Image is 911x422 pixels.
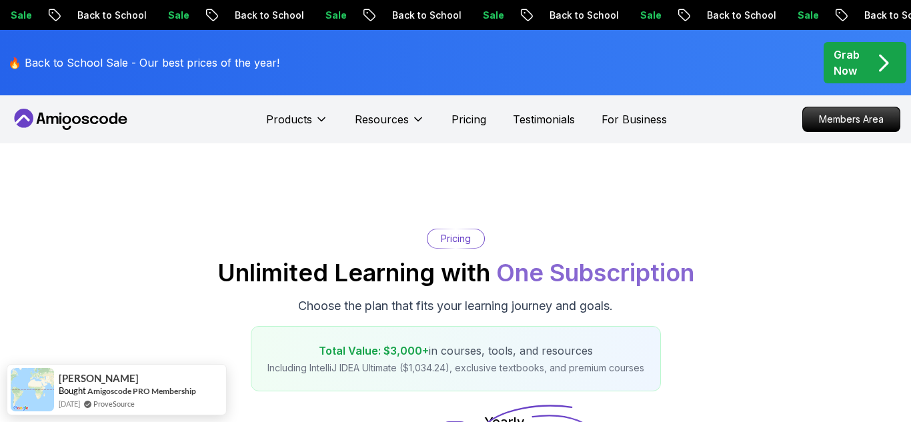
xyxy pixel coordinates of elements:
[267,361,644,375] p: Including IntelliJ IDEA Ultimate ($1,034.24), exclusive textbooks, and premium courses
[624,9,666,22] p: Sale
[59,398,80,409] span: [DATE]
[218,9,309,22] p: Back to School
[267,343,644,359] p: in courses, tools, and resources
[59,373,139,384] span: [PERSON_NAME]
[496,258,694,287] span: One Subscription
[451,111,486,127] a: Pricing
[355,111,425,138] button: Resources
[802,107,900,132] a: Members Area
[61,9,151,22] p: Back to School
[298,297,613,315] p: Choose the plan that fits your learning journey and goals.
[93,398,135,409] a: ProveSource
[309,9,351,22] p: Sale
[690,9,781,22] p: Back to School
[781,9,824,22] p: Sale
[11,368,54,411] img: provesource social proof notification image
[803,107,900,131] p: Members Area
[266,111,312,127] p: Products
[266,111,328,138] button: Products
[8,55,279,71] p: 🔥 Back to School Sale - Our best prices of the year!
[533,9,624,22] p: Back to School
[466,9,509,22] p: Sale
[834,47,860,79] p: Grab Now
[441,232,471,245] p: Pricing
[375,9,466,22] p: Back to School
[59,385,86,396] span: Bought
[87,385,196,397] a: Amigoscode PRO Membership
[151,9,194,22] p: Sale
[355,111,409,127] p: Resources
[513,111,575,127] a: Testimonials
[217,259,694,286] h2: Unlimited Learning with
[319,344,429,357] span: Total Value: $3,000+
[602,111,667,127] a: For Business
